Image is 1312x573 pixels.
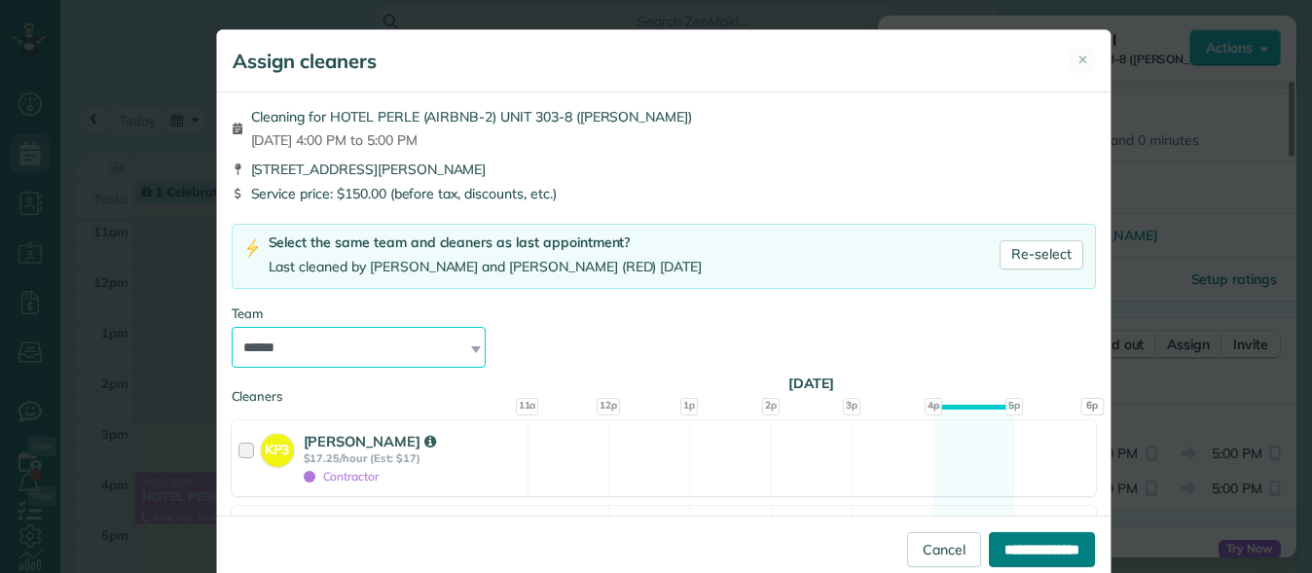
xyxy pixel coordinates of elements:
a: Cancel [907,532,981,567]
div: [STREET_ADDRESS][PERSON_NAME] [232,160,1096,179]
span: Cleaning for HOTEL PERLE (AIRBNB-2) UNIT 303-8 ([PERSON_NAME]) [251,107,693,126]
h5: Assign cleaners [233,48,377,75]
div: Service price: $150.00 (before tax, discounts, etc.) [232,184,1096,203]
div: Team [232,304,1096,323]
img: lightning-bolt-icon-94e5364df696ac2de96d3a42b8a9ff6ba979493684c50e6bbbcda72601fa0d29.png [244,238,261,259]
span: [DATE] 4:00 PM to 5:00 PM [251,130,693,150]
strong: [PERSON_NAME] [304,432,436,450]
a: Re-select [1000,240,1083,269]
div: Select the same team and cleaners as last appointment? [269,233,703,253]
span: Contractor [304,469,380,483]
div: Last cleaned by [PERSON_NAME] and [PERSON_NAME] (RED) [DATE] [269,257,703,277]
span: ✕ [1077,51,1088,69]
div: Cleaners [232,387,1096,393]
strong: $17.25/hour (Est: $17) [304,451,522,465]
strong: KP3 [261,434,294,460]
